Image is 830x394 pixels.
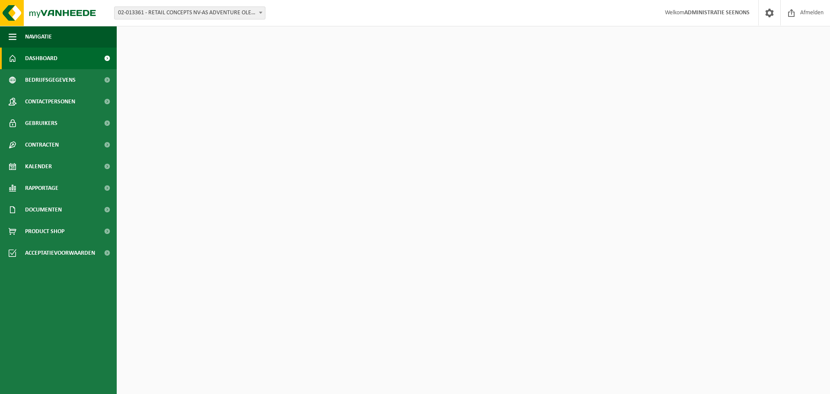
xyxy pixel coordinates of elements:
[25,134,59,156] span: Contracten
[684,10,750,16] strong: ADMINISTRATIE SEENONS
[25,26,52,48] span: Navigatie
[25,221,64,242] span: Product Shop
[25,156,52,177] span: Kalender
[114,6,265,19] span: 02-013361 - RETAIL CONCEPTS NV-AS ADVENTURE OLEN - OLEN
[25,112,57,134] span: Gebruikers
[115,7,265,19] span: 02-013361 - RETAIL CONCEPTS NV-AS ADVENTURE OLEN - OLEN
[25,177,58,199] span: Rapportage
[25,91,75,112] span: Contactpersonen
[25,242,95,264] span: Acceptatievoorwaarden
[25,69,76,91] span: Bedrijfsgegevens
[25,199,62,221] span: Documenten
[25,48,57,69] span: Dashboard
